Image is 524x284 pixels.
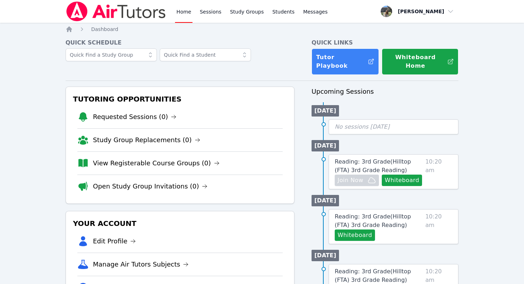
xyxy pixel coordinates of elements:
[66,48,157,61] input: Quick Find a Study Group
[382,48,458,75] button: Whiteboard Home
[72,93,288,105] h3: Tutoring Opportunities
[312,38,458,47] h4: Quick Links
[91,26,118,32] span: Dashboard
[312,250,339,261] li: [DATE]
[382,175,422,186] button: Whiteboard
[93,112,177,122] a: Requested Sessions (0)
[335,123,390,130] span: No sessions [DATE]
[335,158,411,174] span: Reading: 3rd Grade ( Hilltop (FTA) 3rd Grade Reading )
[66,1,166,21] img: Air Tutors
[93,135,200,145] a: Study Group Replacements (0)
[312,140,339,151] li: [DATE]
[335,175,379,186] button: Join Now
[93,181,208,191] a: Open Study Group Invitations (0)
[425,158,452,186] span: 10:20 am
[425,212,452,241] span: 10:20 am
[66,26,459,33] nav: Breadcrumb
[93,158,220,168] a: View Registerable Course Groups (0)
[312,105,339,117] li: [DATE]
[91,26,118,33] a: Dashboard
[303,8,328,15] span: Messages
[93,259,189,269] a: Manage Air Tutors Subjects
[335,229,375,241] button: Whiteboard
[335,212,422,229] a: Reading: 3rd Grade(Hilltop (FTA) 3rd Grade Reading)
[335,158,422,175] a: Reading: 3rd Grade(Hilltop (FTA) 3rd Grade Reading)
[335,268,411,283] span: Reading: 3rd Grade ( Hilltop (FTA) 3rd Grade Reading )
[338,176,363,185] span: Join Now
[66,38,294,47] h4: Quick Schedule
[93,236,136,246] a: Edit Profile
[312,48,379,75] a: Tutor Playbook
[312,87,458,97] h3: Upcoming Sessions
[160,48,251,61] input: Quick Find a Student
[312,195,339,206] li: [DATE]
[335,213,411,228] span: Reading: 3rd Grade ( Hilltop (FTA) 3rd Grade Reading )
[72,217,288,230] h3: Your Account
